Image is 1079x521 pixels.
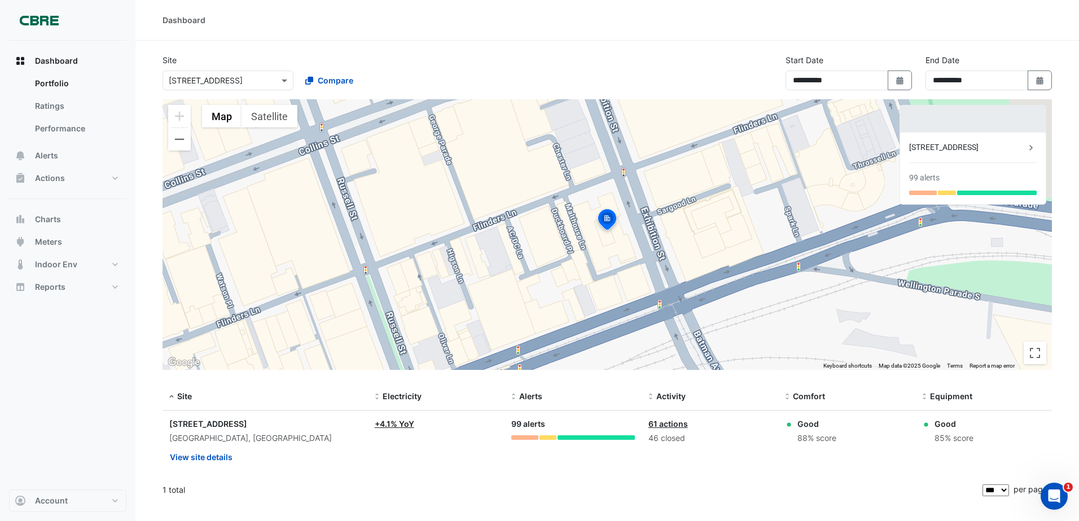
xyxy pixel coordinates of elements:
[9,208,126,231] button: Charts
[35,150,58,161] span: Alerts
[656,391,686,401] span: Activity
[168,105,191,127] button: Zoom in
[935,432,973,445] div: 85% score
[35,259,77,270] span: Indoor Env
[9,253,126,276] button: Indoor Env
[35,236,62,248] span: Meters
[947,363,963,369] a: Terms
[879,363,940,369] span: Map data ©2025 Google
[9,276,126,298] button: Reports
[9,489,126,512] button: Account
[909,142,1025,153] div: [STREET_ADDRESS]
[935,418,973,430] div: Good
[375,419,414,429] a: +4.1% YoY
[15,173,26,184] app-icon: Actions
[298,70,361,90] button: Compare
[9,167,126,189] button: Actions
[1064,483,1073,492] span: 1
[26,72,126,95] a: Portfolio
[165,355,203,370] img: Google
[797,432,836,445] div: 88% score
[15,259,26,270] app-icon: Indoor Env
[163,14,205,26] div: Dashboard
[318,74,353,86] span: Compare
[35,214,61,225] span: Charts
[1014,484,1047,494] span: per page
[1041,483,1068,510] iframe: Intercom live chat
[970,363,1015,369] a: Report a map error
[15,236,26,248] app-icon: Meters
[1024,342,1046,364] button: Toggle fullscreen view
[163,54,177,66] label: Site
[168,128,191,151] button: Zoom out
[35,281,65,293] span: Reports
[169,447,233,467] button: View site details
[9,231,126,253] button: Meters
[169,432,361,445] div: [GEOGRAPHIC_DATA], [GEOGRAPHIC_DATA]
[383,391,422,401] span: Electricity
[595,207,620,235] img: site-pin-selected.svg
[35,55,78,67] span: Dashboard
[895,76,905,85] fa-icon: Select Date
[786,54,823,66] label: Start Date
[15,281,26,293] app-icon: Reports
[9,72,126,144] div: Dashboard
[26,95,126,117] a: Ratings
[15,55,26,67] app-icon: Dashboard
[519,391,542,401] span: Alerts
[202,105,242,127] button: Show street map
[15,214,26,225] app-icon: Charts
[648,432,771,445] div: 46 closed
[177,391,192,401] span: Site
[9,144,126,167] button: Alerts
[242,105,297,127] button: Show satellite imagery
[793,391,825,401] span: Comfort
[797,418,836,430] div: Good
[1035,76,1045,85] fa-icon: Select Date
[926,54,959,66] label: End Date
[909,172,940,184] div: 99 alerts
[930,391,972,401] span: Equipment
[35,495,68,506] span: Account
[165,355,203,370] a: Open this area in Google Maps (opens a new window)
[9,50,126,72] button: Dashboard
[35,173,65,184] span: Actions
[823,362,872,370] button: Keyboard shortcuts
[169,418,361,430] div: [STREET_ADDRESS]
[163,476,980,504] div: 1 total
[511,418,634,431] div: 99 alerts
[15,150,26,161] app-icon: Alerts
[26,117,126,140] a: Performance
[648,419,688,429] a: 61 actions
[14,9,64,32] img: Company Logo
